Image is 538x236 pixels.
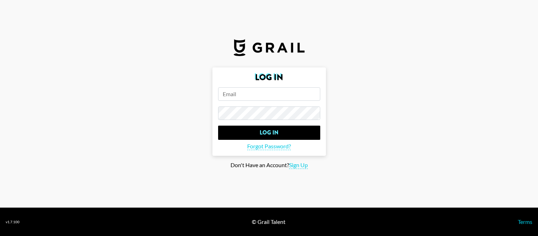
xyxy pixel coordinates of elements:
span: Forgot Password? [247,143,291,150]
h2: Log In [218,73,320,82]
div: © Grail Talent [252,218,285,225]
input: Log In [218,126,320,140]
div: v 1.7.100 [6,220,20,224]
input: Email [218,87,320,101]
a: Terms [518,218,532,225]
img: Grail Talent Logo [234,39,305,56]
span: Sign Up [289,161,308,169]
div: Don't Have an Account? [6,161,532,169]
